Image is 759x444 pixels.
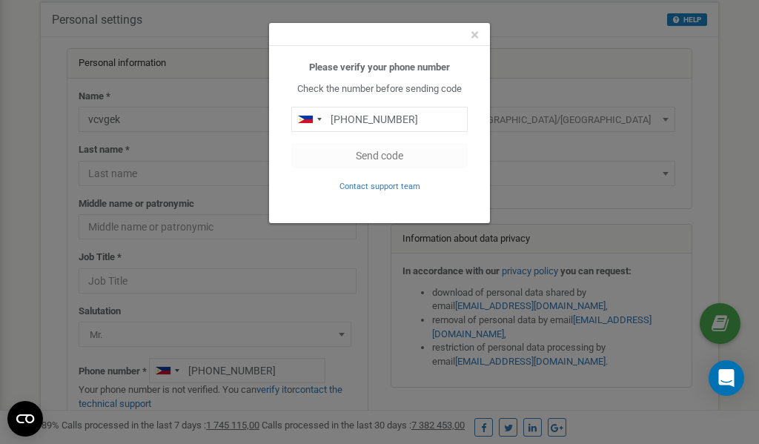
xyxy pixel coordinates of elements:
a: Contact support team [339,180,420,191]
input: 0905 123 4567 [291,107,468,132]
p: Check the number before sending code [291,82,468,96]
span: × [471,26,479,44]
small: Contact support team [339,182,420,191]
div: Telephone country code [292,107,326,131]
button: Send code [291,143,468,168]
div: Open Intercom Messenger [709,360,744,396]
b: Please verify your phone number [309,62,450,73]
button: Close [471,27,479,43]
button: Open CMP widget [7,401,43,437]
